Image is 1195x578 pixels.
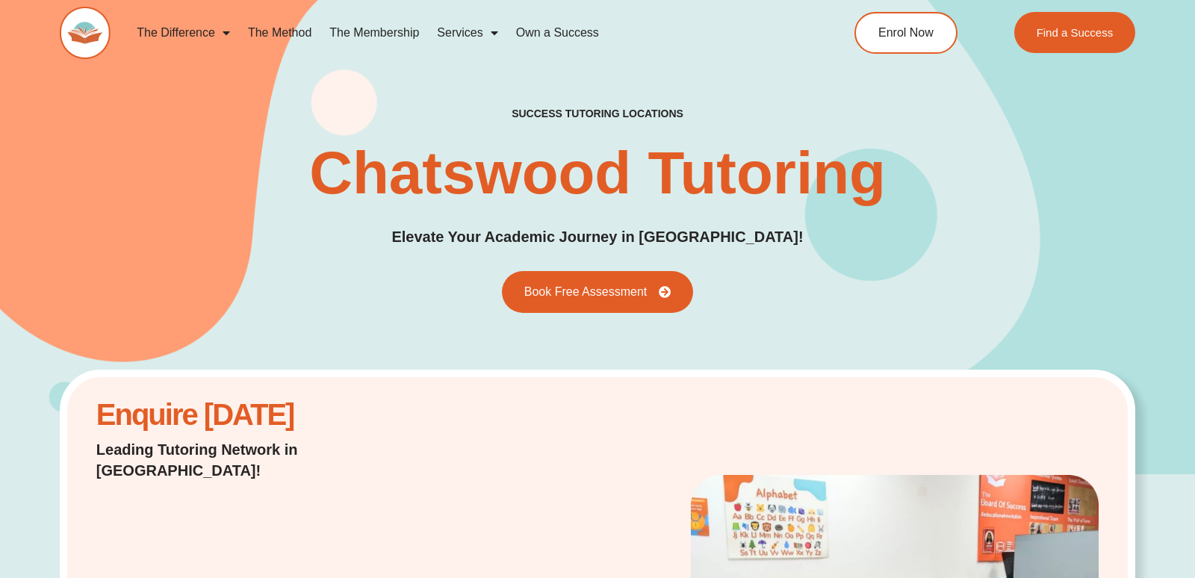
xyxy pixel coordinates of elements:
[1036,27,1113,38] span: Find a Success
[128,16,793,50] nav: Menu
[524,286,648,298] span: Book Free Assessment
[507,16,608,50] a: Own a Success
[96,439,459,481] p: Leading Tutoring Network in [GEOGRAPHIC_DATA]!
[309,143,886,203] h1: Chatswood Tutoring
[128,16,239,50] a: The Difference
[502,271,694,313] a: Book Free Assessment
[878,27,934,39] span: Enrol Now
[1014,12,1135,53] a: Find a Success
[391,226,803,249] p: Elevate Your Academic Journey in [GEOGRAPHIC_DATA]!
[239,16,320,50] a: The Method
[512,107,683,120] h2: success tutoring locations
[854,12,957,54] a: Enrol Now
[428,16,506,50] a: Services
[96,405,459,424] h2: Enquire [DATE]
[320,16,428,50] a: The Membership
